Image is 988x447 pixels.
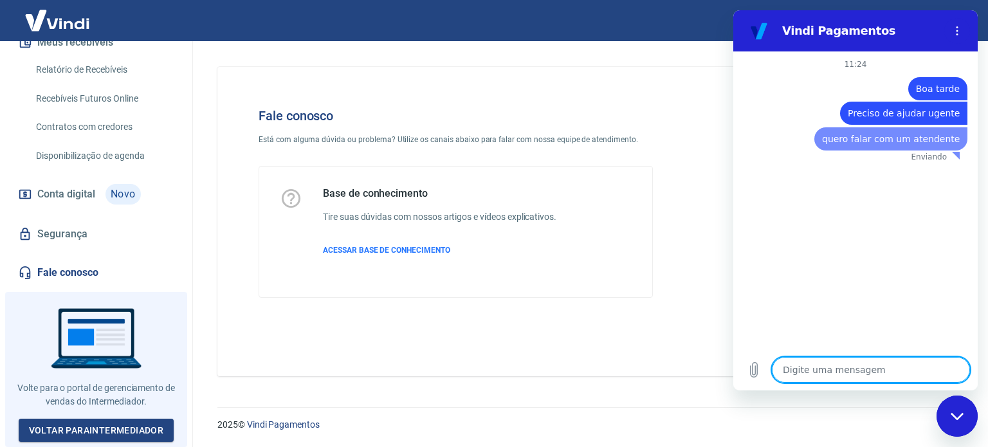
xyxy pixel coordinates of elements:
h6: Tire suas dúvidas com nossos artigos e vídeos explicativos. [323,210,556,224]
a: Disponibilização de agenda [31,143,177,169]
p: 2025 © [217,418,957,432]
a: ACESSAR BASE DE CONHECIMENTO [323,244,556,256]
h4: Fale conosco [259,108,653,123]
a: Segurança [15,220,177,248]
a: Conta digitalNovo [15,179,177,210]
a: Relatório de Recebíveis [31,57,177,83]
img: Fale conosco [708,87,903,259]
a: Contratos com credores [31,114,177,140]
a: Voltar paraIntermediador [19,419,174,442]
button: Meus recebíveis [15,28,177,57]
p: Está com alguma dúvida ou problema? Utilize os canais abaixo para falar com nossa equipe de atend... [259,134,653,145]
a: Recebíveis Futuros Online [31,86,177,112]
button: Sair [926,9,973,33]
a: Vindi Pagamentos [247,419,320,430]
img: Vindi [15,1,99,40]
span: Conta digital [37,185,95,203]
iframe: Botão para abrir a janela de mensagens, conversa em andamento [937,396,978,437]
a: Fale conosco [15,259,177,287]
h5: Base de conhecimento [323,187,556,200]
span: ACESSAR BASE DE CONHECIMENTO [323,246,450,255]
span: Novo [105,184,141,205]
iframe: Janela de mensagens [733,10,978,390]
